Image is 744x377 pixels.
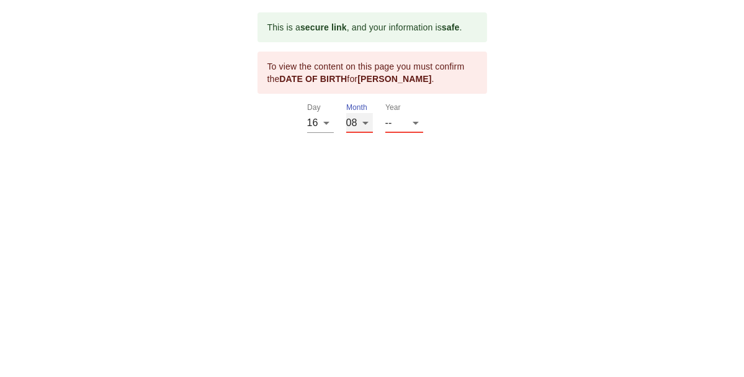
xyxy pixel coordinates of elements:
b: safe [442,22,460,32]
label: Month [346,104,367,112]
label: Year [385,104,401,112]
b: secure link [300,22,347,32]
div: To view the content on this page you must confirm the for . [267,55,477,90]
b: [PERSON_NAME] [357,74,431,84]
b: DATE OF BIRTH [279,74,347,84]
label: Day [307,104,321,112]
div: This is a , and your information is . [267,16,462,39]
